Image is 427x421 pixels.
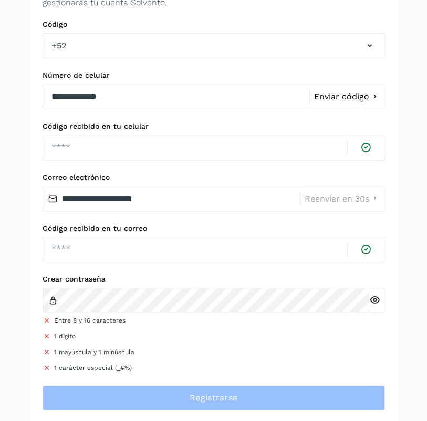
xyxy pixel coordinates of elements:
li: 1 dígito [43,332,385,341]
label: Código recibido en tu correo [43,224,385,233]
li: 1 carácter especial (_#%) [43,363,385,373]
span: Registrarse [190,392,237,404]
span: Enviar código [314,93,369,101]
label: Código recibido en tu celular [43,122,385,131]
label: Crear contraseña [43,275,385,284]
button: Reenviar en 30s [305,193,380,204]
label: Correo electrónico [43,173,385,182]
span: +52 [51,39,66,52]
li: Entre 8 y 16 caracteres [43,316,385,325]
button: Enviar código [314,92,380,103]
label: Código [43,20,385,29]
button: Registrarse [43,385,385,410]
label: Número de celular [43,71,385,80]
li: 1 mayúscula y 1 minúscula [43,347,385,357]
span: Reenviar en 30s [305,195,369,203]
